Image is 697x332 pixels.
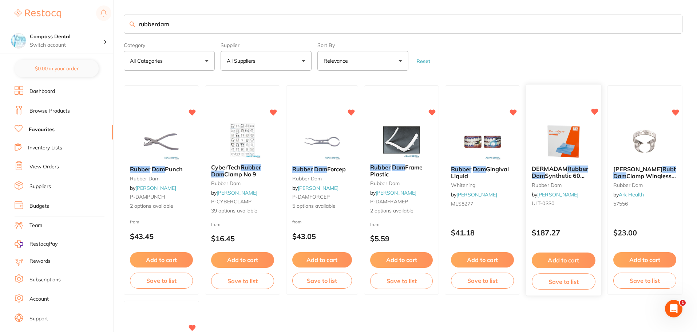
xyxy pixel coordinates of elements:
[211,273,274,289] button: Save to list
[451,191,497,198] span: by
[211,222,221,227] span: from
[414,58,432,65] button: Reset
[370,164,433,177] b: Rubber Dam Frame Plastic
[324,57,351,65] p: Relevance
[211,252,274,267] button: Add to cart
[211,198,252,205] span: P-CYBERCLAMP
[298,124,346,160] img: Rubber Dam Forcep
[451,200,473,207] span: MLS8277
[327,165,346,173] span: Forcep
[152,165,165,173] em: Dam
[130,273,193,289] button: Save to list
[219,122,266,158] img: CyberTech Rubber Dam Clamp No 9
[130,165,150,173] em: Rubber
[130,252,193,267] button: Add to cart
[532,166,595,179] b: DERMADAM Rubber Dam Synthetic 60 Pack Med 15cm x 15cm 0.20mm
[613,182,676,188] small: rubber dam
[29,108,70,115] a: Browse Products
[124,42,215,48] label: Category
[532,273,595,290] button: Save to list
[211,190,257,196] span: by
[370,180,433,186] small: rubber dam
[292,203,352,210] span: 5 options available
[292,219,302,224] span: from
[532,172,585,193] span: Synthetic 60 Pack Med 15cm x 15cm 0.20mm
[292,185,338,191] span: by
[665,300,682,317] iframe: Intercom live chat
[29,222,42,229] a: Team
[29,183,51,190] a: Suppliers
[292,166,352,172] b: Rubber Dam Forcep
[15,60,99,77] button: $0.00 in your order
[15,9,61,18] img: Restocq Logo
[532,165,567,173] span: DERMADAM
[15,5,61,22] a: Restocq Logo
[619,191,644,198] a: Ark Health
[613,252,676,267] button: Add to cart
[211,164,241,171] span: CyberTech
[130,176,193,181] small: rubber dam
[680,300,686,306] span: 1
[29,296,49,303] a: Account
[130,194,165,200] span: P-DAMPUNCH
[567,165,588,173] em: Rubber
[613,165,662,173] span: [PERSON_NAME]
[532,253,595,268] button: Add to cart
[29,88,55,95] a: Dashboard
[211,164,274,177] b: CyberTech Rubber Dam Clamp No 9
[221,51,312,71] button: All Suppliers
[370,234,433,243] p: $5.59
[211,180,274,186] small: rubber dam
[15,240,23,248] img: RestocqPay
[370,222,380,227] span: from
[540,123,587,160] img: DERMADAM Rubber Dam Synthetic 60 Pack Med 15cm x 15cm 0.20mm
[532,172,545,179] em: Dam
[124,51,215,71] button: All Categories
[392,164,405,171] em: Dam
[29,258,51,265] a: Rewards
[317,42,408,48] label: Sort By
[15,240,58,248] a: RestocqPay
[613,273,676,289] button: Save to list
[370,190,416,196] span: by
[532,229,595,237] p: $187.27
[217,190,257,196] a: [PERSON_NAME]
[292,165,313,173] em: Rubber
[298,185,338,191] a: [PERSON_NAME]
[211,234,274,243] p: $16.45
[11,34,26,48] img: Compass Dental
[459,124,506,160] img: Rubber Dam Gingival Liquid
[662,165,683,173] em: Rubber
[29,241,58,248] span: RestocqPay
[456,191,497,198] a: [PERSON_NAME]
[532,200,554,207] span: ULT-0330
[370,164,391,171] em: Rubber
[292,176,352,181] small: rubber dam
[292,273,352,289] button: Save to list
[138,124,185,160] img: Rubber Dam Punch
[370,207,433,215] span: 2 options available
[292,232,352,241] p: $43.05
[451,165,471,173] em: Rubber
[451,229,514,237] p: $41.18
[451,252,514,267] button: Add to cart
[613,166,676,179] b: Kulzer Ivory Rubber Dam Clamp Wingless Molar W14A
[613,229,676,237] p: $23.00
[29,203,49,210] a: Budgets
[130,185,176,191] span: by
[451,165,509,179] span: Gingival Liquid
[451,273,514,289] button: Save to list
[451,166,514,179] b: Rubber Dam Gingival Liquid
[317,51,408,71] button: Relevance
[221,42,312,48] label: Supplier
[30,42,103,49] p: Switch account
[211,207,274,215] span: 39 options available
[378,122,425,158] img: Rubber Dam Frame Plastic
[532,191,578,198] span: by
[29,315,48,323] a: Support
[130,219,139,224] span: from
[29,276,61,284] a: Subscriptions
[370,164,423,177] span: Frame Plastic
[130,203,193,210] span: 2 options available
[613,172,626,180] em: Dam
